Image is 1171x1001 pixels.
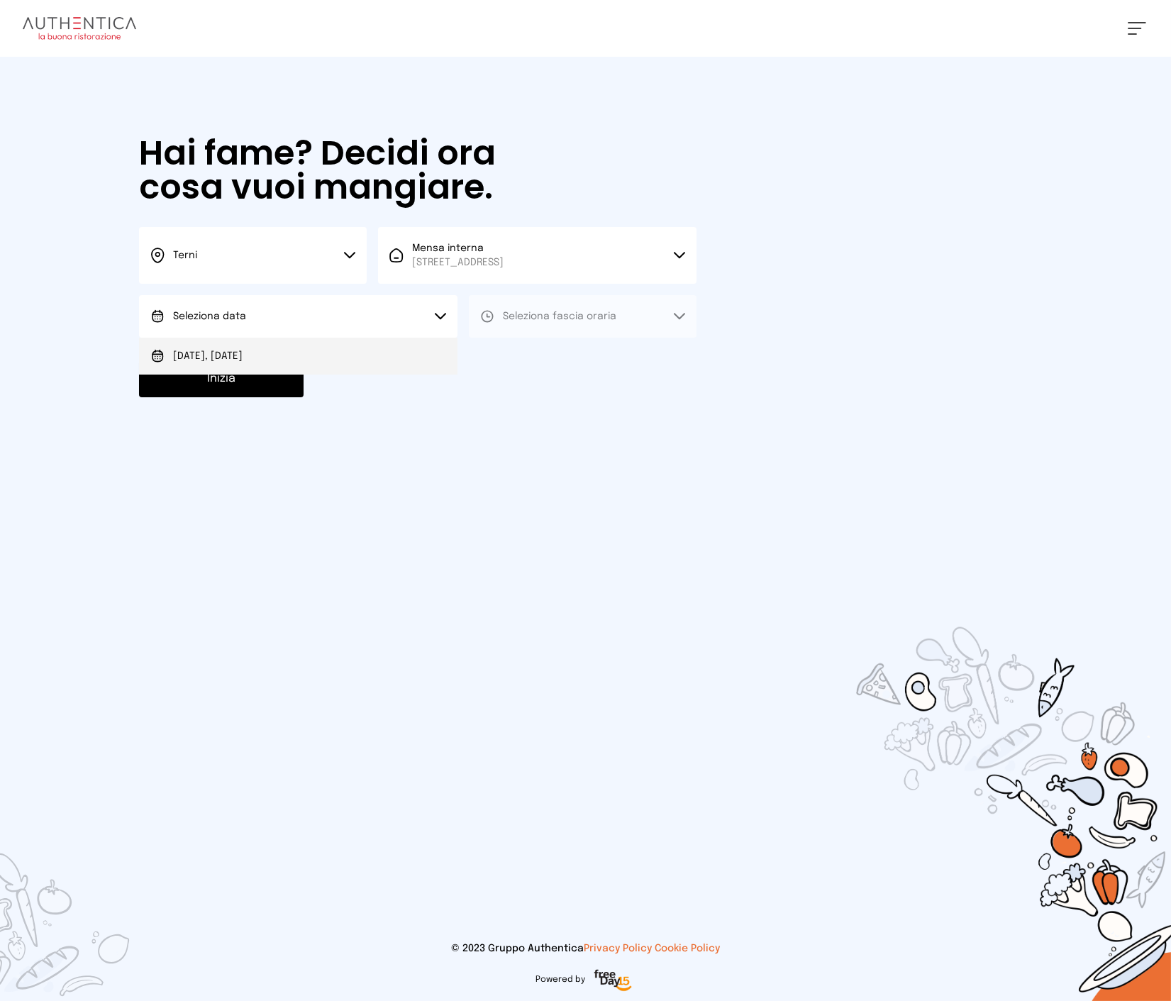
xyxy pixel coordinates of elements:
[655,944,720,953] a: Cookie Policy
[469,295,697,338] button: Seleziona fascia oraria
[503,311,616,321] span: Seleziona fascia oraria
[584,944,652,953] a: Privacy Policy
[139,295,457,338] button: Seleziona data
[23,941,1148,956] p: © 2023 Gruppo Authentica
[173,349,243,363] span: [DATE], [DATE]
[173,311,246,321] span: Seleziona data
[535,974,585,985] span: Powered by
[139,360,304,397] button: Inizia
[591,967,636,995] img: logo-freeday.3e08031.png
